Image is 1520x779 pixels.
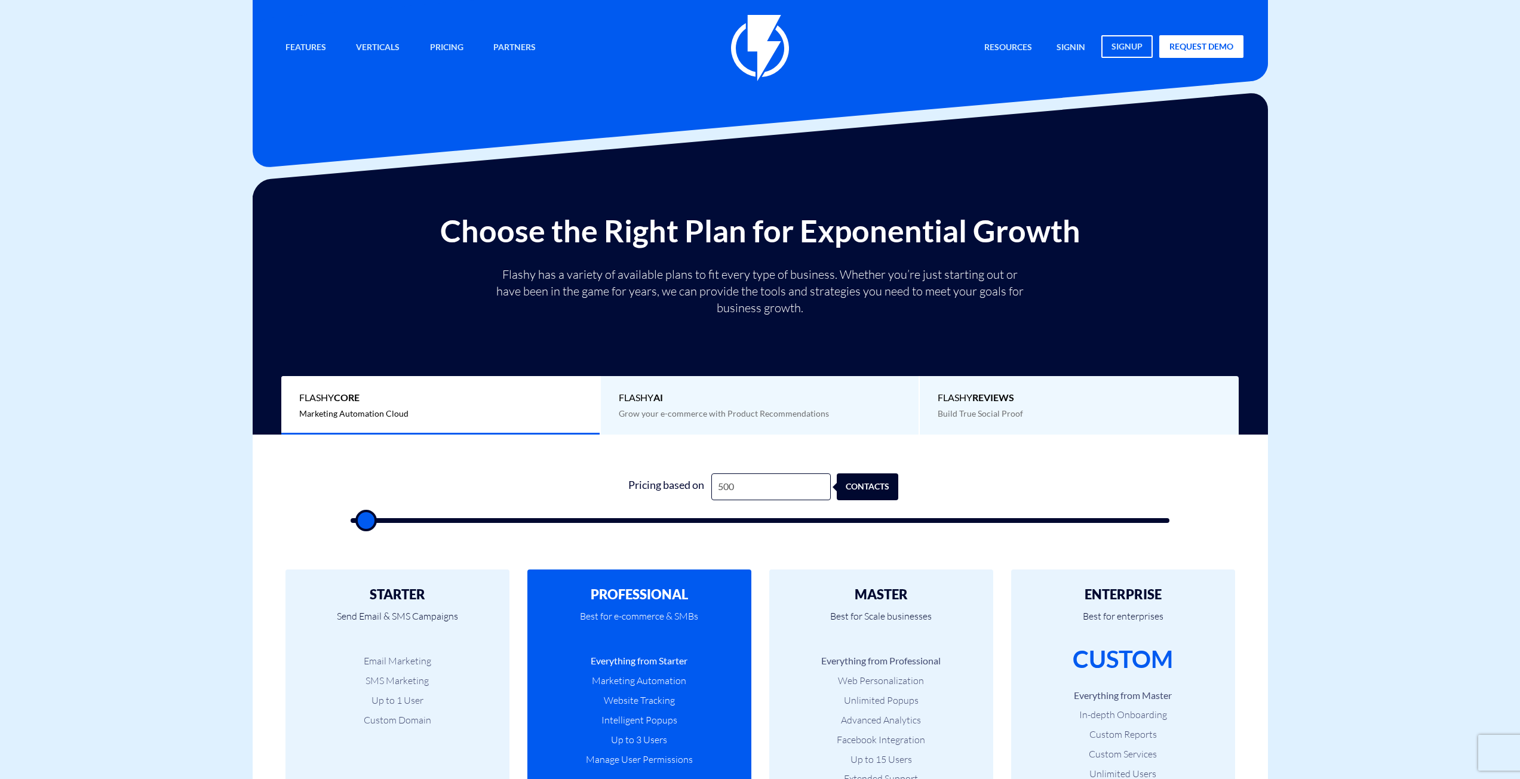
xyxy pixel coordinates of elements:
[972,392,1014,403] b: REVIEWS
[787,587,975,602] h2: MASTER
[1029,747,1217,761] li: Custom Services
[545,733,733,747] li: Up to 3 Users
[545,694,733,707] li: Website Tracking
[303,654,492,668] li: Email Marketing
[299,391,582,405] span: Flashy
[545,602,733,642] p: Best for e-commerce & SMBs
[975,35,1041,61] a: Resources
[787,674,975,688] li: Web Personalization
[299,408,409,418] span: Marketing Automation Cloud
[484,35,545,61] a: Partners
[787,733,975,747] li: Facebook Integration
[545,587,733,602] h2: PROFESSIONAL
[545,713,733,727] li: Intelligent Popups
[787,753,975,766] li: Up to 15 Users
[492,266,1029,316] p: Flashy has a variety of available plans to fit every type of business. Whether you’re just starti...
[545,674,733,688] li: Marketing Automation
[303,587,492,602] h2: STARTER
[1029,587,1217,602] h2: ENTERPRISE
[1073,642,1173,676] div: CUSTOM
[1048,35,1094,61] a: signin
[303,602,492,642] p: Send Email & SMS Campaigns
[653,392,663,403] b: AI
[1101,35,1153,58] a: signup
[787,654,975,668] li: Everything from Professional
[619,408,829,418] span: Grow your e-commerce with Product Recommendations
[843,473,904,500] div: contacts
[1029,708,1217,722] li: In-depth Onboarding
[1029,689,1217,703] li: Everything from Master
[1029,602,1217,642] p: Best for enterprises
[622,473,711,500] div: Pricing based on
[787,602,975,642] p: Best for Scale businesses
[303,674,492,688] li: SMS Marketing
[787,713,975,727] li: Advanced Analytics
[545,753,733,766] li: Manage User Permissions
[1029,728,1217,741] li: Custom Reports
[347,35,409,61] a: Verticals
[787,694,975,707] li: Unlimited Popups
[277,35,335,61] a: Features
[303,713,492,727] li: Custom Domain
[421,35,472,61] a: Pricing
[303,694,492,707] li: Up to 1 User
[545,654,733,668] li: Everything from Starter
[938,391,1221,405] span: Flashy
[619,391,901,405] span: Flashy
[938,408,1023,418] span: Build True Social Proof
[1159,35,1243,58] a: request demo
[262,214,1259,248] h2: Choose the Right Plan for Exponential Growth
[334,392,360,403] b: Core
